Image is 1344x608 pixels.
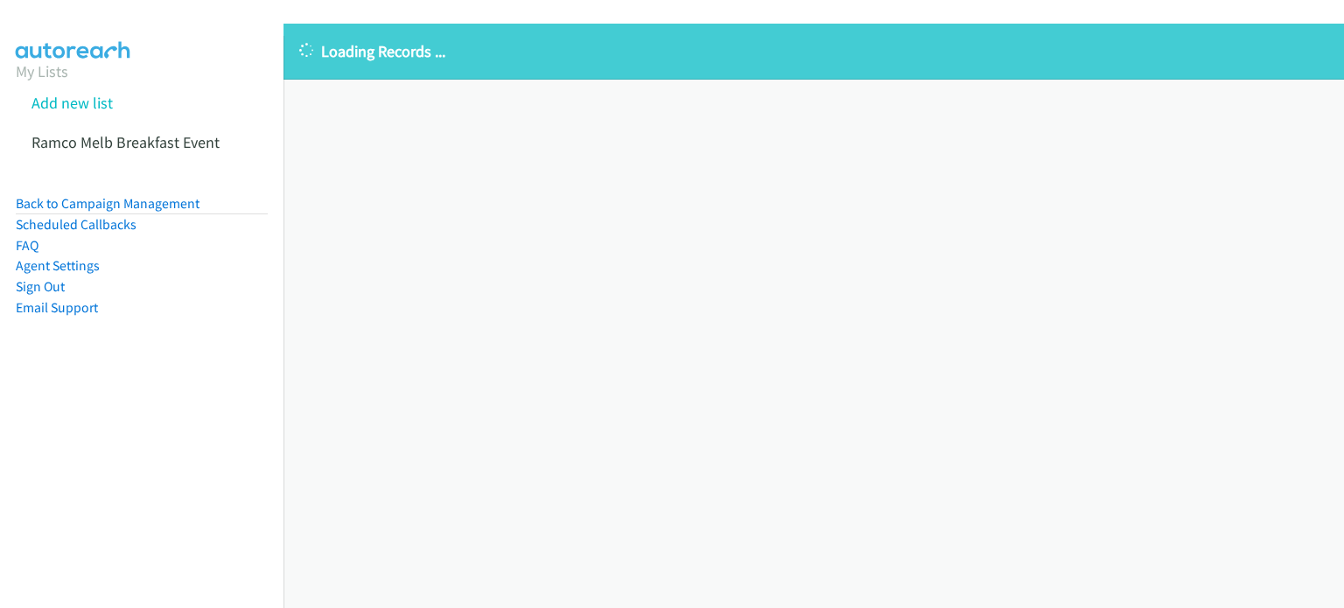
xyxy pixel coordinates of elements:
p: Loading Records ... [299,39,1328,63]
a: My Lists [16,61,68,81]
a: FAQ [16,237,38,254]
a: Email Support [16,299,98,316]
a: Sign Out [16,278,65,295]
a: Add new list [31,93,113,113]
a: Ramco Melb Breakfast Event [31,132,220,152]
a: Agent Settings [16,257,100,274]
a: Scheduled Callbacks [16,216,136,233]
a: Back to Campaign Management [16,195,199,212]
